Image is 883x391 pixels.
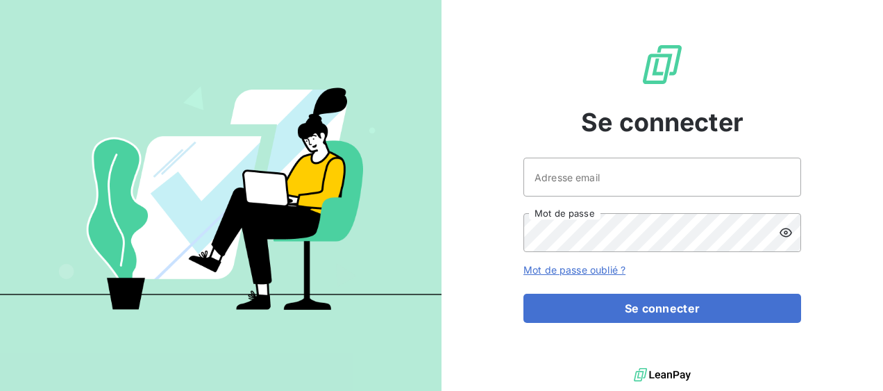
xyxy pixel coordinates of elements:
img: logo [634,365,691,385]
img: Logo LeanPay [640,42,684,87]
a: Mot de passe oublié ? [523,264,625,276]
button: Se connecter [523,294,801,323]
input: placeholder [523,158,801,197]
span: Se connecter [581,103,743,141]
